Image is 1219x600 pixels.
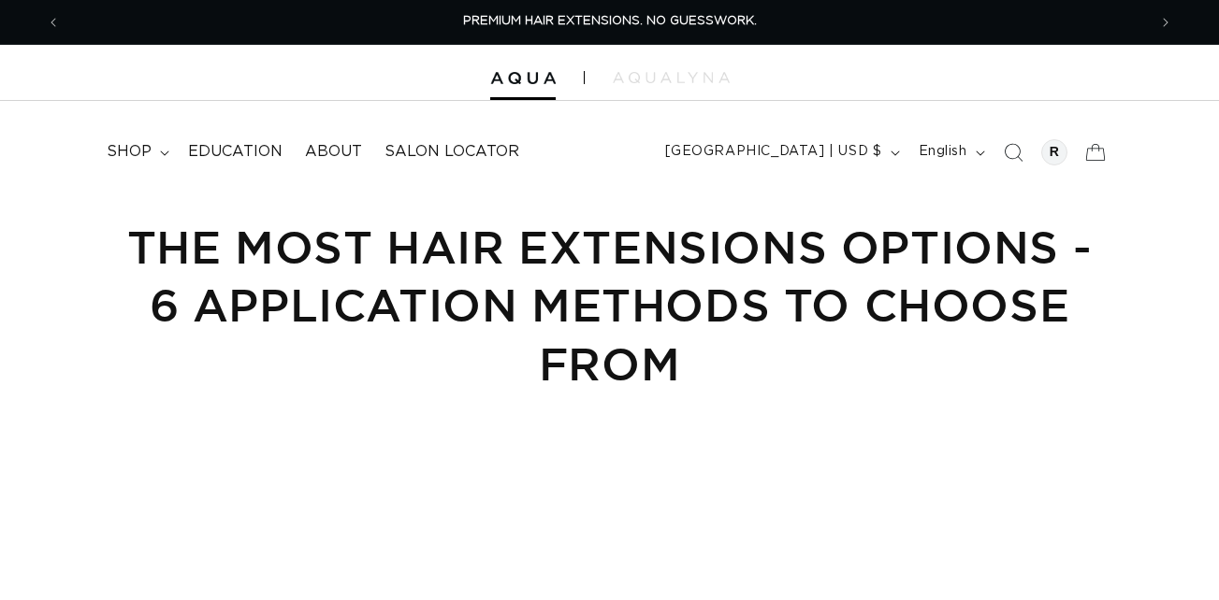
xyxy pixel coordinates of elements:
[490,72,556,85] img: Aqua Hair Extensions
[294,131,373,173] a: About
[107,142,152,162] span: shop
[993,132,1034,173] summary: Search
[373,131,530,173] a: Salon Locator
[188,142,283,162] span: Education
[665,142,882,162] span: [GEOGRAPHIC_DATA] | USD $
[463,15,757,27] span: PREMIUM HAIR EXTENSIONS. NO GUESSWORK.
[33,5,74,40] button: Previous announcement
[907,135,993,170] button: English
[1145,5,1186,40] button: Next announcement
[613,72,730,83] img: aqualyna.com
[919,142,967,162] span: English
[107,218,1111,393] h1: The Most Hair Extensions Options - 6 Application Methods to Choose from
[305,142,362,162] span: About
[177,131,294,173] a: Education
[385,142,519,162] span: Salon Locator
[654,135,907,170] button: [GEOGRAPHIC_DATA] | USD $
[95,131,177,173] summary: shop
